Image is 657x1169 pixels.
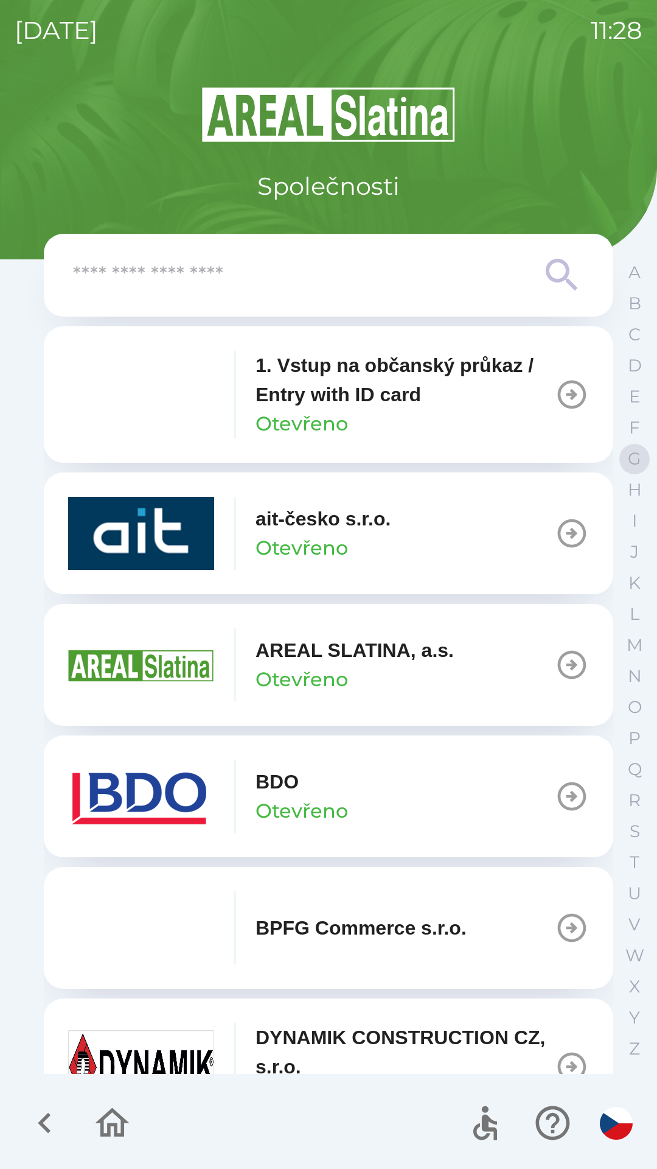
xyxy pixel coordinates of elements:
[630,821,640,842] p: S
[619,412,650,443] button: F
[619,567,650,599] button: K
[15,12,98,49] p: [DATE]
[619,599,650,630] button: L
[619,723,650,754] button: P
[625,945,644,966] p: W
[628,728,641,749] p: P
[619,319,650,350] button: C
[255,796,348,826] p: Otevřeno
[619,350,650,381] button: D
[255,636,454,665] p: AREAL SLATINA, a.s.
[619,536,650,567] button: J
[619,847,650,878] button: T
[255,767,299,796] p: BDO
[68,891,214,964] img: f3b1b367-54a7-43c8-9d7e-84e812667233.png
[44,472,613,594] button: ait-česko s.r.o.Otevřeno
[619,1002,650,1033] button: Y
[619,505,650,536] button: I
[628,697,642,718] p: O
[619,971,650,1002] button: X
[619,692,650,723] button: O
[628,479,642,500] p: H
[629,1038,640,1059] p: Z
[630,603,639,625] p: L
[628,448,641,469] p: G
[619,288,650,319] button: B
[628,665,642,687] p: N
[44,735,613,857] button: BDOOtevřeno
[632,510,637,532] p: I
[44,604,613,726] button: AREAL SLATINA, a.s.Otevřeno
[619,909,650,940] button: V
[628,293,641,314] p: B
[629,976,640,997] p: X
[619,816,650,847] button: S
[255,351,555,409] p: 1. Vstup na občanský průkaz / Entry with ID card
[68,1030,214,1103] img: 9aa1c191-0426-4a03-845b-4981a011e109.jpeg
[619,754,650,785] button: Q
[619,878,650,909] button: U
[628,883,641,904] p: U
[44,867,613,989] button: BPFG Commerce s.r.o.
[619,940,650,971] button: W
[629,1007,640,1028] p: Y
[619,630,650,661] button: M
[255,409,348,438] p: Otevřeno
[627,634,643,656] p: M
[619,661,650,692] button: N
[628,355,642,376] p: D
[630,852,639,873] p: T
[591,12,642,49] p: 11:28
[255,665,348,694] p: Otevřeno
[619,257,650,288] button: A
[630,541,639,563] p: J
[628,324,641,345] p: C
[255,533,348,563] p: Otevřeno
[68,358,214,431] img: 93ea42ec-2d1b-4d6e-8f8a-bdbb4610bcc3.png
[619,443,650,474] button: G
[619,381,650,412] button: E
[600,1107,633,1140] img: cs flag
[255,913,467,943] p: BPFG Commerce s.r.o.
[619,1033,650,1064] button: Z
[619,474,650,505] button: H
[44,326,613,463] button: 1. Vstup na občanský průkaz / Entry with ID cardOtevřeno
[619,785,650,816] button: R
[628,572,641,594] p: K
[255,504,391,533] p: ait-česko s.r.o.
[68,760,214,833] img: ae7449ef-04f1-48ed-85b5-e61960c78b50.png
[628,790,641,811] p: R
[629,417,640,438] p: F
[44,85,613,144] img: Logo
[628,262,641,283] p: A
[44,999,613,1135] button: DYNAMIK CONSTRUCTION CZ, s.r.o.Otevřeno
[255,1023,555,1081] p: DYNAMIK CONSTRUCTION CZ, s.r.o.
[257,168,400,205] p: Společnosti
[629,386,641,407] p: E
[628,759,642,780] p: Q
[628,914,641,935] p: V
[68,497,214,570] img: 40b5cfbb-27b1-4737-80dc-99d800fbabba.png
[68,628,214,701] img: aad3f322-fb90-43a2-be23-5ead3ef36ce5.png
